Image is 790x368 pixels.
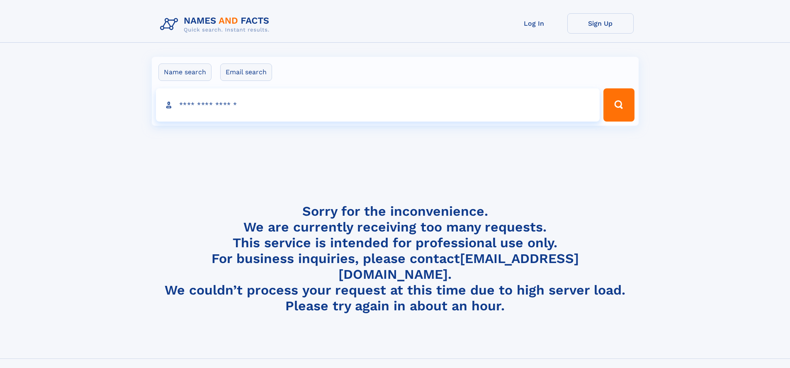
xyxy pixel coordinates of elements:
[603,88,634,122] button: Search Button
[157,203,634,314] h4: Sorry for the inconvenience. We are currently receiving too many requests. This service is intend...
[158,63,211,81] label: Name search
[220,63,272,81] label: Email search
[501,13,567,34] a: Log In
[338,251,579,282] a: [EMAIL_ADDRESS][DOMAIN_NAME]
[157,13,276,36] img: Logo Names and Facts
[156,88,600,122] input: search input
[567,13,634,34] a: Sign Up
